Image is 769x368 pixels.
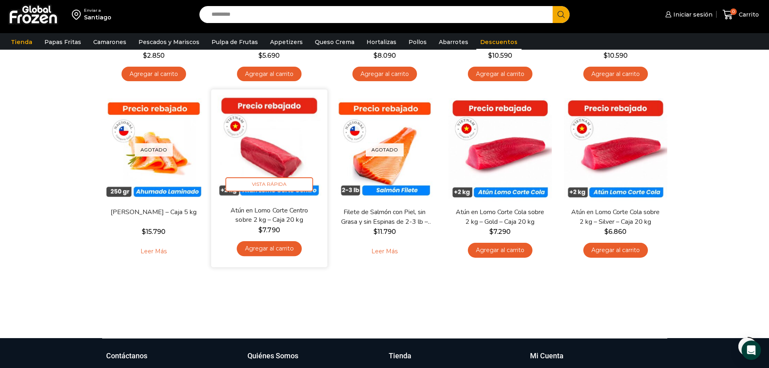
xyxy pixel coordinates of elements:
span: $ [604,228,608,236]
a: Pescados y Mariscos [134,34,203,50]
bdi: 6.860 [604,228,627,236]
a: [PERSON_NAME] – Caja 5 kg [107,208,200,217]
bdi: 7.290 [489,228,511,236]
span: Carrito [737,11,759,19]
bdi: 7.790 [258,226,280,234]
p: Agotado [366,143,404,157]
a: Iniciar sesión [663,6,712,23]
a: Atún en Lomo Corte Cola sobre 2 kg – Gold – Caja 20 kg [453,208,546,226]
a: Agregar al carrito: “Atún en Medallón de 180 a 220 g- Caja 5 kg” [352,67,417,82]
span: Iniciar sesión [671,11,712,19]
a: Descuentos [476,34,522,50]
bdi: 15.790 [142,228,166,236]
span: $ [489,228,493,236]
button: Search button [553,6,570,23]
a: Agregar al carrito: “Atún en Lomo Corte Cola sobre 2 kg - Silver - Caja 20 kg” [583,243,648,258]
bdi: 10.590 [603,52,628,59]
a: Agregar al carrito: “Atún en Trozos - Caja 10 kg” [237,67,302,82]
span: 0 [730,8,737,15]
a: Leé más sobre “Filete de Salmón con Piel, sin Grasa y sin Espinas de 2-3 lb - Premium - Caja 10 kg” [359,243,410,260]
span: $ [258,226,262,234]
div: Santiago [84,13,111,21]
a: Agregar al carrito: “Atún en Lomo Corte Centro sobre 2 kg - Caja 20 kg” [237,241,302,256]
a: Queso Crema [311,34,358,50]
h3: Quiénes Somos [247,351,298,361]
a: Hortalizas [362,34,400,50]
a: Pollos [404,34,431,50]
span: $ [603,52,608,59]
a: Appetizers [266,34,307,50]
a: 0 Carrito [721,5,761,24]
span: $ [488,52,492,59]
h3: Mi Cuenta [530,351,564,361]
a: Atún en Lomo Corte Centro sobre 2 kg – Caja 20 kg [222,206,316,225]
p: Agotado [135,143,173,157]
span: Vista Rápida [225,177,313,191]
bdi: 11.790 [373,228,396,236]
a: Agregar al carrito: “Filete de Salmón con Piel, sin Grasa y sin Espinas 1-2 lb – Caja 10 Kg” [583,67,648,82]
a: Abarrotes [435,34,472,50]
a: Pulpa de Frutas [207,34,262,50]
span: $ [373,228,377,236]
span: $ [143,52,147,59]
a: Tienda [7,34,36,50]
div: Open Intercom Messenger [742,341,761,360]
span: $ [142,228,146,236]
a: Agregar al carrito: “Atún en Lomo Corte Cola sobre 2 kg - Gold – Caja 20 kg” [468,243,532,258]
h3: Contáctanos [106,351,147,361]
h3: Tienda [389,351,411,361]
bdi: 2.850 [143,52,165,59]
span: $ [373,52,377,59]
bdi: 5.690 [258,52,280,59]
a: Agregar al carrito: “Camarón Cocido Pelado Very Small - Bronze - Caja 10 kg” [122,67,186,82]
a: Filete de Salmón con Piel, sin Grasa y sin Espinas de 2-3 lb – Premium – Caja 10 kg [338,208,431,226]
img: address-field-icon.svg [72,8,84,21]
bdi: 8.090 [373,52,396,59]
a: Agregar al carrito: “Salmón en Porciones de 180 a 220 gr - Caja 5 kg” [468,67,532,82]
a: Camarones [89,34,130,50]
div: Enviar a [84,8,111,13]
bdi: 10.590 [488,52,512,59]
a: Atún en Lomo Corte Cola sobre 2 kg – Silver – Caja 20 kg [569,208,662,226]
a: Papas Fritas [40,34,85,50]
span: $ [258,52,262,59]
a: Leé más sobre “Salmón Ahumado Laminado - Caja 5 kg” [128,243,179,260]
